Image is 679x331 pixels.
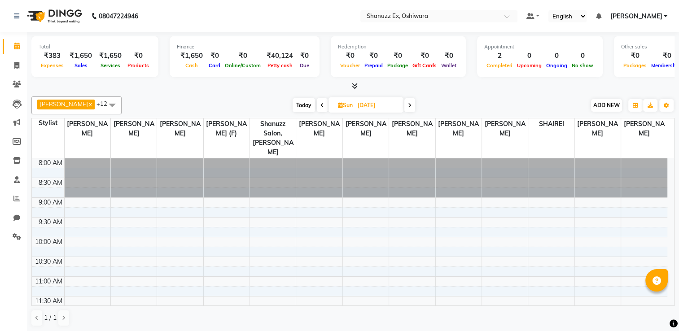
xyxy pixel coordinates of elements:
span: Ongoing [544,62,569,69]
span: [PERSON_NAME] [343,118,389,139]
div: 8:30 AM [37,178,64,187]
input: 2025-10-19 [355,99,400,112]
span: [PERSON_NAME] [389,118,435,139]
div: 11:00 AM [33,277,64,286]
span: Gift Cards [410,62,439,69]
div: Appointment [484,43,596,51]
div: ₹383 [39,51,66,61]
span: [PERSON_NAME] [296,118,342,139]
span: Online/Custom [223,62,263,69]
div: ₹0 [362,51,385,61]
span: SHAIREI [528,118,574,130]
div: 9:30 AM [37,218,64,227]
span: Petty cash [265,62,295,69]
div: ₹0 [410,51,439,61]
div: ₹0 [297,51,312,61]
div: ₹0 [206,51,223,61]
div: 2 [484,51,515,61]
span: Sun [336,102,355,109]
div: 10:30 AM [33,257,64,266]
span: Card [206,62,223,69]
span: Package [385,62,410,69]
div: Finance [177,43,312,51]
span: Packages [621,62,649,69]
span: No show [569,62,596,69]
div: 9:00 AM [37,198,64,207]
span: Completed [484,62,515,69]
div: 10:00 AM [33,237,64,247]
button: ADD NEW [591,99,622,112]
div: ₹1,650 [96,51,125,61]
div: 8:00 AM [37,158,64,168]
div: ₹0 [439,51,459,61]
a: x [88,100,92,108]
span: Prepaid [362,62,385,69]
span: Services [98,62,123,69]
div: ₹0 [223,51,263,61]
div: ₹1,650 [177,51,206,61]
div: 0 [515,51,544,61]
span: [PERSON_NAME] [40,100,88,108]
div: ₹0 [338,51,362,61]
div: 0 [544,51,569,61]
div: Stylist [32,118,64,128]
span: [PERSON_NAME] [65,118,110,139]
span: Sales [72,62,90,69]
span: [PERSON_NAME] [621,118,667,139]
span: [PERSON_NAME] [575,118,621,139]
span: [PERSON_NAME] [482,118,528,139]
span: Wallet [439,62,459,69]
span: [PERSON_NAME] [111,118,157,139]
span: [PERSON_NAME] (F) [204,118,250,139]
span: Products [125,62,151,69]
div: 0 [569,51,596,61]
div: ₹40,124 [263,51,297,61]
div: ₹0 [125,51,151,61]
b: 08047224946 [99,4,138,29]
div: Redemption [338,43,459,51]
span: 1 / 1 [44,313,57,322]
img: logo [23,4,84,29]
div: Total [39,43,151,51]
span: [PERSON_NAME] [610,12,662,21]
span: Due [298,62,311,69]
div: ₹0 [385,51,410,61]
div: ₹1,650 [66,51,96,61]
span: ADD NEW [593,102,620,109]
span: [PERSON_NAME] [157,118,203,139]
div: ₹0 [621,51,649,61]
span: Today [293,98,315,112]
div: 11:30 AM [33,296,64,306]
span: Upcoming [515,62,544,69]
span: Shanuzz Salon, [PERSON_NAME] [250,118,296,158]
span: Voucher [338,62,362,69]
span: +12 [96,100,114,107]
span: [PERSON_NAME] [436,118,482,139]
span: Expenses [39,62,66,69]
span: Cash [183,62,200,69]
